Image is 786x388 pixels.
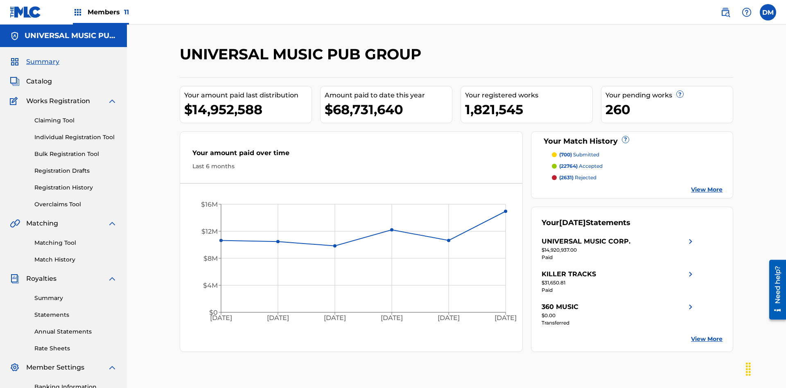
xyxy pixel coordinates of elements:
[495,314,517,322] tspan: [DATE]
[34,344,117,353] a: Rate Sheets
[559,151,599,158] p: submitted
[325,100,452,119] div: $68,731,640
[10,96,20,106] img: Works Registration
[542,312,696,319] div: $0.00
[542,319,696,327] div: Transferred
[107,96,117,106] img: expand
[34,327,117,336] a: Annual Statements
[720,7,730,17] img: search
[465,90,592,100] div: Your registered works
[34,133,117,142] a: Individual Registration Tool
[763,257,786,324] iframe: Resource Center
[10,363,20,372] img: Member Settings
[559,218,586,227] span: [DATE]
[552,162,723,170] a: (22764) accepted
[542,286,696,294] div: Paid
[201,201,218,208] tspan: $16M
[34,294,117,302] a: Summary
[34,200,117,209] a: Overclaims Tool
[26,219,58,228] span: Matching
[34,239,117,247] a: Matching Tool
[267,314,289,322] tspan: [DATE]
[542,302,578,312] div: 360 MUSIC
[542,237,696,261] a: UNIVERSAL MUSIC CORP.right chevron icon$14,920,937.00Paid
[542,217,630,228] div: Your Statements
[717,4,734,20] a: Public Search
[739,4,755,20] div: Help
[542,246,696,254] div: $14,920,937.00
[73,7,83,17] img: Top Rightsholders
[107,219,117,228] img: expand
[381,314,403,322] tspan: [DATE]
[203,282,218,289] tspan: $4M
[26,96,90,106] span: Works Registration
[552,151,723,158] a: (700) submitted
[691,335,723,343] a: View More
[210,314,232,322] tspan: [DATE]
[542,254,696,261] div: Paid
[686,302,696,312] img: right chevron icon
[26,77,52,86] span: Catalog
[542,269,696,294] a: KILLER TRACKSright chevron icon$31,650.81Paid
[605,90,733,100] div: Your pending works
[742,7,752,17] img: help
[192,162,510,171] div: Last 6 months
[209,309,218,316] tspan: $0
[107,363,117,372] img: expand
[34,311,117,319] a: Statements
[34,150,117,158] a: Bulk Registration Tool
[34,183,117,192] a: Registration History
[180,45,425,63] h2: UNIVERSAL MUSIC PUB GROUP
[10,57,20,67] img: Summary
[686,237,696,246] img: right chevron icon
[107,274,117,284] img: expand
[10,57,59,67] a: SummarySummary
[10,77,20,86] img: Catalog
[10,6,41,18] img: MLC Logo
[559,151,572,158] span: (700)
[88,7,129,17] span: Members
[742,357,755,381] div: Drag
[542,302,696,327] a: 360 MUSICright chevron icon$0.00Transferred
[559,163,578,169] span: (22764)
[691,185,723,194] a: View More
[34,255,117,264] a: Match History
[760,4,776,20] div: User Menu
[745,349,786,388] iframe: Chat Widget
[542,237,630,246] div: UNIVERSAL MUSIC CORP.
[192,148,510,162] div: Your amount paid over time
[26,57,59,67] span: Summary
[34,167,117,175] a: Registration Drafts
[542,279,696,286] div: $31,650.81
[203,255,218,262] tspan: $8M
[124,8,129,16] span: 11
[465,100,592,119] div: 1,821,545
[438,314,460,322] tspan: [DATE]
[25,31,117,41] h5: UNIVERSAL MUSIC PUB GROUP
[559,162,603,170] p: accepted
[542,136,723,147] div: Your Match History
[622,136,629,143] span: ?
[10,77,52,86] a: CatalogCatalog
[10,31,20,41] img: Accounts
[184,90,312,100] div: Your amount paid last distribution
[542,269,596,279] div: KILLER TRACKS
[677,91,683,97] span: ?
[10,219,20,228] img: Matching
[605,100,733,119] div: 260
[26,274,56,284] span: Royalties
[10,274,20,284] img: Royalties
[324,314,346,322] tspan: [DATE]
[325,90,452,100] div: Amount paid to date this year
[34,116,117,125] a: Claiming Tool
[26,363,84,372] span: Member Settings
[559,174,574,180] span: (2631)
[552,174,723,181] a: (2631) rejected
[201,228,218,235] tspan: $12M
[686,269,696,279] img: right chevron icon
[184,100,312,119] div: $14,952,588
[559,174,596,181] p: rejected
